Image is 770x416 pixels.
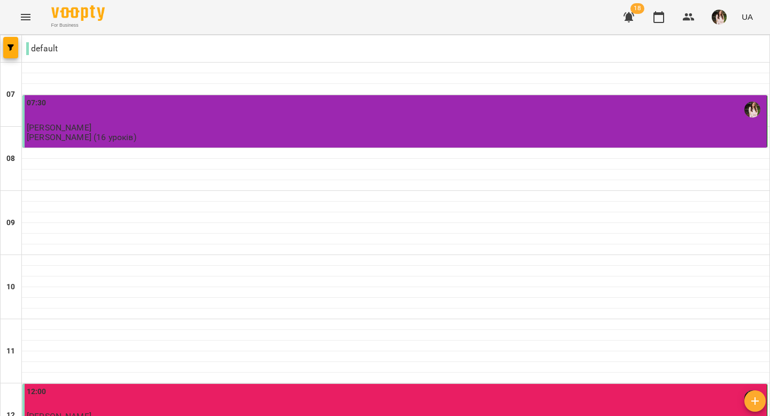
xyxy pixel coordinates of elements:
[6,217,15,229] h6: 09
[6,345,15,357] h6: 11
[6,281,15,293] h6: 10
[27,97,47,109] label: 07:30
[51,5,105,21] img: Voopty Logo
[26,42,58,55] p: default
[737,7,757,27] button: UA
[13,4,38,30] button: Menu
[6,89,15,101] h6: 07
[6,153,15,165] h6: 08
[27,386,47,398] label: 12:00
[51,22,105,29] span: For Business
[630,3,644,14] span: 18
[742,11,753,22] span: UA
[27,122,91,133] span: [PERSON_NAME]
[27,133,136,142] p: [PERSON_NAME] (16 уроків)
[744,390,766,412] button: Створити урок
[712,10,727,25] img: 0c816b45d4ae52af7ed0235fc7ac0ba2.jpg
[744,102,760,118] img: Аліна Сілко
